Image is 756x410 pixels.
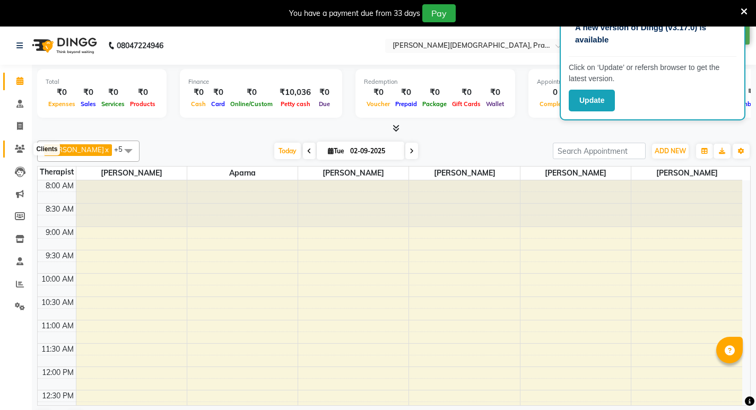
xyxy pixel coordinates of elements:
div: ₹0 [188,86,208,99]
div: ₹0 [228,86,275,99]
span: Services [99,100,127,108]
div: 10:30 AM [39,297,76,308]
div: ₹0 [393,86,420,99]
span: Prepaid [393,100,420,108]
div: 11:00 AM [39,320,76,332]
div: ₹0 [420,86,449,99]
div: ₹0 [315,86,334,99]
div: Total [46,77,158,86]
div: 8:00 AM [44,180,76,191]
div: Therapist [38,167,76,178]
div: ₹0 [364,86,393,99]
div: ₹0 [208,86,228,99]
p: A new version of Dingg (v3.17.0) is available [575,22,730,46]
span: Wallet [483,100,507,108]
div: ₹0 [449,86,483,99]
span: Gift Cards [449,100,483,108]
span: Online/Custom [228,100,275,108]
div: 9:00 AM [44,227,76,238]
div: Finance [188,77,334,86]
input: 2025-09-02 [347,143,400,159]
span: Tue [325,147,347,155]
span: Products [127,100,158,108]
div: 11:30 AM [39,344,76,355]
span: Completed [537,100,573,108]
div: ₹0 [78,86,99,99]
div: Redemption [364,77,507,86]
span: Cash [188,100,208,108]
span: ADD NEW [655,147,686,155]
span: Sales [78,100,99,108]
button: ADD NEW [652,144,689,159]
div: Clients [33,143,60,155]
span: Aparna [187,167,298,180]
div: 12:30 PM [40,390,76,402]
span: +5 [114,145,131,153]
div: 12:00 PM [40,367,76,378]
div: ₹0 [127,86,158,99]
div: 10:00 AM [39,274,76,285]
div: Appointment [537,77,668,86]
button: Pay [422,4,456,22]
div: 0 [537,86,573,99]
span: Expenses [46,100,78,108]
div: ₹10,036 [275,86,315,99]
img: logo [27,31,100,60]
input: Search Appointment [553,143,646,159]
p: Click on ‘Update’ or refersh browser to get the latest version. [569,62,736,84]
a: x [104,145,109,154]
span: Card [208,100,228,108]
div: You have a payment due from 33 days [289,8,420,19]
span: Voucher [364,100,393,108]
iframe: chat widget [711,368,745,399]
span: [PERSON_NAME] [631,167,742,180]
span: Due [316,100,333,108]
b: 08047224946 [117,31,163,60]
span: [PERSON_NAME] [409,167,519,180]
span: Petty cash [278,100,313,108]
div: ₹0 [46,86,78,99]
span: [PERSON_NAME] [47,145,104,154]
div: ₹0 [99,86,127,99]
span: Today [274,143,301,159]
button: Update [569,90,615,111]
span: [PERSON_NAME] [76,167,187,180]
div: ₹0 [483,86,507,99]
div: 9:30 AM [44,250,76,261]
span: [PERSON_NAME] [520,167,631,180]
span: Package [420,100,449,108]
span: [PERSON_NAME] [298,167,409,180]
div: 8:30 AM [44,204,76,215]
